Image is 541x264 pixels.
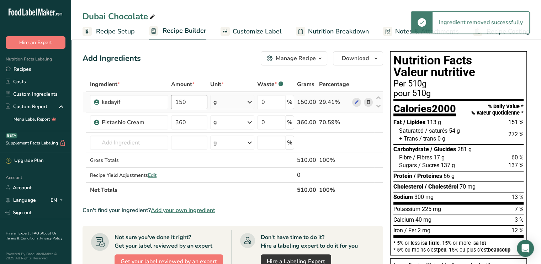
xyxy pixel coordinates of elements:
a: Language [6,194,36,206]
span: Percentage [319,80,349,89]
button: Hire an Expert [6,36,65,49]
th: 510.00 [296,182,318,197]
th: 100% [318,182,351,197]
div: 0 [297,171,316,179]
div: 150.00 [297,98,316,106]
span: / Protéines [414,173,442,179]
span: 7 % [515,206,524,212]
span: Add your own ingredient [151,206,215,215]
div: 100% [319,156,349,164]
a: Recipe Builder [149,23,206,40]
span: 40 mg [415,216,431,223]
a: Hire an Expert . [6,231,31,236]
div: BETA [6,133,17,138]
span: peu [438,247,446,253]
div: 29.41% [319,98,349,106]
a: Notes & Attachments [383,23,459,39]
span: Unit [210,80,224,89]
div: % Daily Value * % valeur quotidienne * [471,104,524,116]
span: Fibre [399,154,412,161]
span: Calcium [393,216,414,223]
th: Net Totals [89,182,296,197]
span: 12 % [511,227,524,234]
span: 113 g [427,119,441,126]
span: Cholesterol [393,183,423,190]
div: Manage Recipe [276,54,316,63]
span: / Fibres [413,154,432,161]
a: Nutrition Breakdown [296,23,369,39]
span: 60 % [511,154,524,161]
div: Per 510g [393,80,524,88]
span: Edit [148,172,157,179]
span: Sodium [393,194,413,200]
span: 2000 [432,102,456,115]
a: About Us . [6,231,57,241]
span: / Cholestérol [425,183,458,190]
span: Carbohydrate [393,146,429,153]
div: 510.00 [297,156,316,164]
span: a lot [476,240,486,246]
span: + Trans [399,135,418,142]
span: beaucoup [488,247,510,253]
span: / Fer [404,227,416,234]
span: Grams [297,80,314,89]
div: Ingredient removed successfully [433,12,529,33]
a: Terms & Conditions . [6,236,40,241]
span: a little [425,240,440,246]
section: * 5% or less is , 15% or more is [393,238,524,252]
span: Amount [171,80,195,89]
span: 70 mg [460,183,476,190]
span: Iron [393,227,403,234]
span: 13 % [511,194,524,200]
div: Upgrade Plan [6,157,43,164]
div: Recipe Yield Adjustments [90,171,168,179]
span: Sugars [399,162,417,169]
span: 151 % [508,119,524,126]
div: g [213,118,217,127]
span: / Sucres [418,162,439,169]
div: Don't have time to do it? Hire a labeling expert to do it for you [261,233,358,250]
a: Privacy Policy [40,236,62,241]
div: Custom Report [6,103,47,110]
div: Powered By FoodLabelMaker © 2025 All Rights Reserved [6,252,65,260]
span: 2 mg [418,227,430,234]
span: 3 % [515,216,524,223]
div: Open Intercom Messenger [517,240,534,257]
div: g [213,138,217,147]
div: g [213,98,217,106]
span: 66 g [444,173,455,179]
span: / Lipides [403,119,425,126]
span: / saturés [425,127,447,134]
span: Protein [393,173,412,179]
span: Notes & Attachments [395,27,459,36]
span: 300 mg [414,194,434,200]
span: 54 g [449,127,460,134]
span: 137 % [508,162,524,169]
div: Dubai Chocolate [83,10,157,23]
div: EN [51,196,65,204]
span: Customize Label [233,27,282,36]
span: 281 g [457,146,472,153]
span: Nutrition Breakdown [308,27,369,36]
div: pour 510g [393,89,524,98]
div: Not sure you've done it right? Get your label reviewed by an expert [115,233,212,250]
h1: Nutrition Facts Valeur nutritive [393,54,524,78]
div: * 5% ou moins c’est , 15% ou plus c’est [393,247,524,252]
div: kadayif [102,98,164,106]
button: Manage Recipe [261,51,327,65]
span: 137 g [441,162,455,169]
span: 17 g [434,154,445,161]
span: Potassium [393,206,420,212]
div: Add Ingredients [83,53,141,64]
div: Can't find your ingredient? [83,206,383,215]
span: Ingredient [90,80,120,89]
span: Recipe Builder [163,26,206,36]
a: Recipe Setup [83,23,135,39]
div: Gross Totals [90,157,168,164]
div: 360.00 [297,118,316,127]
div: Pistashio Cream [102,118,164,127]
div: Calories [393,104,456,117]
span: / trans [419,135,436,142]
a: FAQ . [32,231,41,236]
div: 70.59% [319,118,349,127]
